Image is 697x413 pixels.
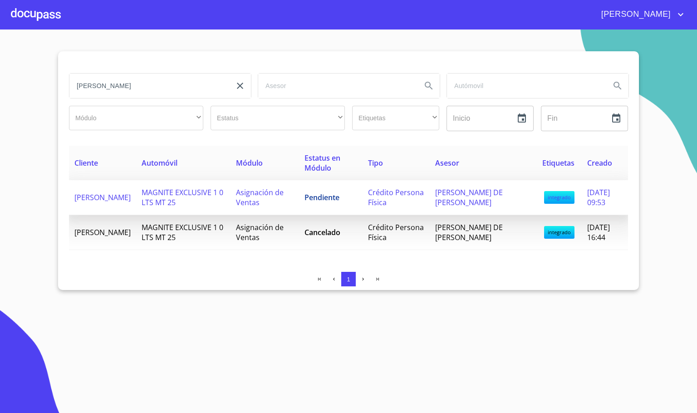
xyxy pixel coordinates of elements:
span: Asesor [435,158,459,168]
span: Crédito Persona Física [368,187,424,207]
div: ​ [69,106,203,130]
button: Search [607,75,628,97]
span: [PERSON_NAME] [74,227,131,237]
button: 1 [341,272,356,286]
input: search [69,74,226,98]
span: Asignación de Ventas [236,187,284,207]
span: Pendiente [304,192,339,202]
div: ​ [352,106,439,130]
span: integrado [544,191,574,204]
span: [PERSON_NAME] DE [PERSON_NAME] [435,187,503,207]
span: Crédito Persona Física [368,222,424,242]
button: account of current user [594,7,686,22]
input: search [447,74,603,98]
span: Estatus en Módulo [304,153,340,173]
span: MAGNITE EXCLUSIVE 1 0 LTS MT 25 [142,222,223,242]
span: Cliente [74,158,98,168]
input: search [258,74,414,98]
span: Cancelado [304,227,340,237]
span: Tipo [368,158,383,168]
span: [PERSON_NAME] DE [PERSON_NAME] [435,222,503,242]
span: integrado [544,226,574,239]
span: Etiquetas [542,158,574,168]
span: 1 [347,276,350,283]
span: [PERSON_NAME] [74,192,131,202]
span: Asignación de Ventas [236,222,284,242]
span: [DATE] 09:53 [587,187,610,207]
span: Automóvil [142,158,177,168]
span: Módulo [236,158,263,168]
button: clear input [229,75,251,97]
div: ​ [211,106,345,130]
span: [PERSON_NAME] [594,7,675,22]
span: MAGNITE EXCLUSIVE 1 0 LTS MT 25 [142,187,223,207]
span: [DATE] 16:44 [587,222,610,242]
span: Creado [587,158,612,168]
button: Search [418,75,440,97]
